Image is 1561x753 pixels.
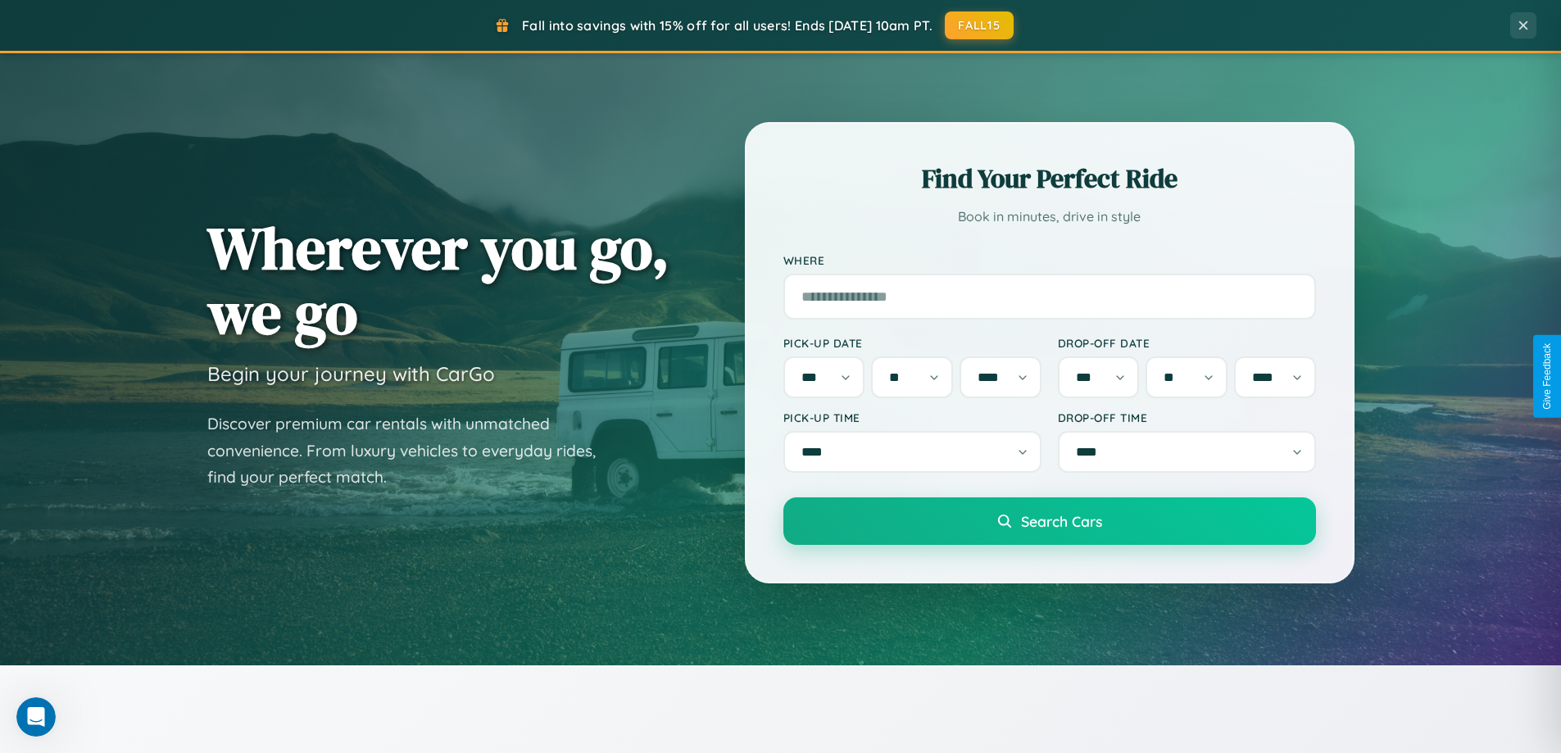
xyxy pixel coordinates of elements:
[207,361,495,386] h3: Begin your journey with CarGo
[1541,343,1553,410] div: Give Feedback
[783,161,1316,197] h2: Find Your Perfect Ride
[945,11,1014,39] button: FALL15
[783,411,1041,424] label: Pick-up Time
[1058,411,1316,424] label: Drop-off Time
[1021,512,1102,530] span: Search Cars
[1058,336,1316,350] label: Drop-off Date
[783,336,1041,350] label: Pick-up Date
[783,205,1316,229] p: Book in minutes, drive in style
[16,697,56,737] iframe: Intercom live chat
[207,215,669,345] h1: Wherever you go, we go
[522,17,933,34] span: Fall into savings with 15% off for all users! Ends [DATE] 10am PT.
[783,497,1316,545] button: Search Cars
[207,411,617,491] p: Discover premium car rentals with unmatched convenience. From luxury vehicles to everyday rides, ...
[783,253,1316,267] label: Where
